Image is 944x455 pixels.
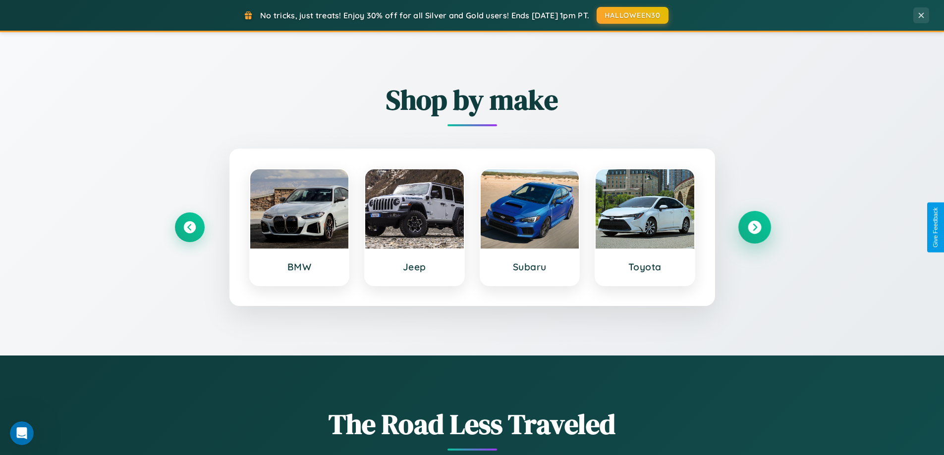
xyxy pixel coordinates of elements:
h3: Jeep [375,261,454,273]
iframe: Intercom live chat [10,421,34,445]
button: HALLOWEEN30 [597,7,668,24]
h1: The Road Less Traveled [175,405,770,443]
h3: BMW [260,261,339,273]
h3: Subaru [491,261,569,273]
h3: Toyota [606,261,684,273]
span: No tricks, just treats! Enjoy 30% off for all Silver and Gold users! Ends [DATE] 1pm PT. [260,10,589,20]
h2: Shop by make [175,81,770,119]
div: Give Feedback [932,207,939,248]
